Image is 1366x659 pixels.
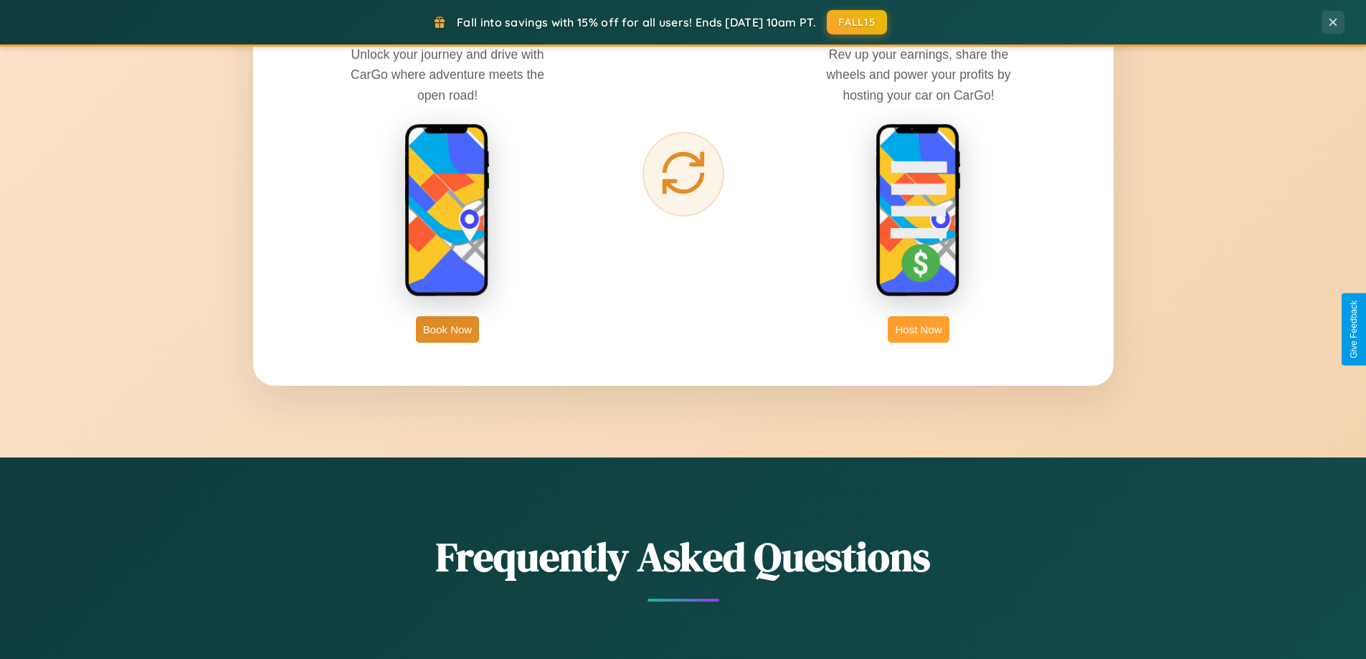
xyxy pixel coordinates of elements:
img: rent phone [404,123,490,298]
img: host phone [876,123,962,298]
button: Host Now [888,316,949,343]
button: Book Now [416,316,479,343]
button: FALL15 [827,10,887,34]
p: Rev up your earnings, share the wheels and power your profits by hosting your car on CarGo! [811,44,1026,105]
p: Unlock your journey and drive with CarGo where adventure meets the open road! [340,44,555,105]
div: Give Feedback [1349,300,1359,359]
h2: Frequently Asked Questions [253,529,1114,584]
span: Fall into savings with 15% off for all users! Ends [DATE] 10am PT. [457,15,816,29]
